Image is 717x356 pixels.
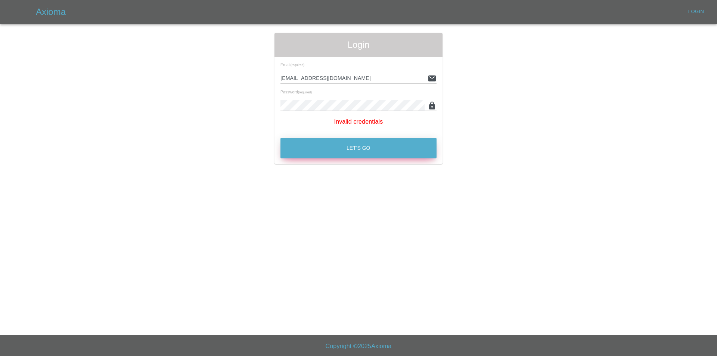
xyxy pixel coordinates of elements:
[684,6,708,18] a: Login
[280,62,304,67] span: Email
[36,6,66,18] h5: Axioma
[280,138,437,158] button: Let's Go
[298,91,312,94] small: (required)
[291,64,304,67] small: (required)
[280,90,312,94] span: Password
[280,117,437,126] p: Invalid credentials
[6,341,711,352] h6: Copyright © 2025 Axioma
[280,39,437,51] span: Login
